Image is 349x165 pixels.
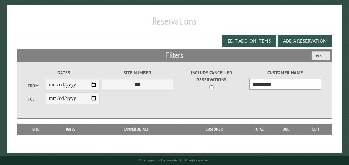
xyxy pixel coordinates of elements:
[10,10,15,15] img: logo_orange.svg
[28,83,46,89] label: From:
[24,37,56,41] div: Domain Overview
[182,124,246,135] th: Customer
[222,35,276,47] button: Edit Add-on Items
[139,158,210,162] small: © Campground Commander LLC. All rights reserved.
[300,124,332,135] th: Edit
[17,37,22,42] img: tab_domain_overview_orange.svg
[249,69,321,76] label: Customer Name
[28,96,46,102] label: To:
[51,124,90,135] th: Dates
[63,37,68,42] img: tab_keywords_by_traffic_grey.svg
[17,49,331,61] h2: Filters
[312,51,330,60] button: Reset
[16,16,69,21] div: Domain: [DOMAIN_NAME]
[102,69,174,76] label: Site Number
[271,124,300,135] th: Due
[90,124,182,135] th: Camper Details
[70,37,106,41] div: Keywords by Traffic
[17,15,331,32] h1: Reservations
[176,69,247,83] label: Include Cancelled Reservations
[278,35,332,47] button: Add a Reservation
[18,10,31,15] div: v 4.0.25
[10,16,15,21] img: website_grey.svg
[246,124,271,135] th: Total
[28,69,100,76] label: Dates
[20,124,51,135] th: Site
